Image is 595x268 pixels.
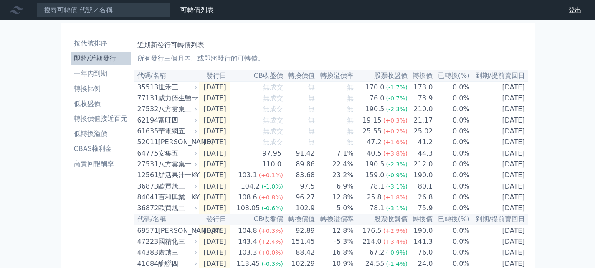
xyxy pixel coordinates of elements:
[71,112,131,125] a: 轉換價值接近百元
[347,105,354,113] span: 無
[308,105,315,113] span: 無
[137,93,156,103] div: 77131
[158,93,196,103] div: 威力德生醫一
[263,116,283,124] span: 無成交
[386,95,408,102] span: (-0.7%)
[199,70,230,82] th: 發行日
[408,170,433,181] td: 190.0
[137,126,156,136] div: 61635
[284,247,315,258] td: 88.42
[368,203,386,213] div: 78.1
[71,127,131,140] a: 低轉換溢價
[158,148,196,158] div: 安集五
[284,148,315,159] td: 91.42
[71,114,131,124] li: 轉換價值接近百元
[433,159,470,170] td: 0.0%
[284,159,315,170] td: 89.86
[383,227,408,234] span: (+2.9%)
[134,214,199,225] th: 代碼/名稱
[365,148,383,158] div: 40.5
[470,148,528,159] td: [DATE]
[158,226,196,236] div: [PERSON_NAME]KY
[71,82,131,95] a: 轉換比例
[199,203,230,214] td: [DATE]
[386,84,408,91] span: (-1.7%)
[433,225,470,236] td: 0.0%
[470,192,528,203] td: [DATE]
[199,181,230,192] td: [DATE]
[158,82,196,92] div: 世禾三
[308,138,315,146] span: 無
[408,137,433,148] td: 41.2
[137,159,156,169] div: 27531
[433,82,470,93] td: 0.0%
[364,82,386,92] div: 170.0
[408,192,433,203] td: 26.8
[259,249,283,256] span: (+0.0%)
[71,38,131,48] li: 按代號排序
[137,104,156,114] div: 27532
[315,192,354,203] td: 12.8%
[284,181,315,192] td: 97.5
[263,83,283,91] span: 無成交
[386,106,408,112] span: (-2.3%)
[158,237,196,247] div: 國精化三
[315,236,354,247] td: -5.3%
[158,159,196,169] div: 八方雲集一
[137,40,525,50] h1: 近期新發行可轉債列表
[315,148,354,159] td: 7.1%
[408,247,433,258] td: 76.0
[263,105,283,113] span: 無成交
[71,159,131,169] li: 高賣回報酬率
[347,83,354,91] span: 無
[364,104,386,114] div: 190.5
[263,127,283,135] span: 無成交
[199,192,230,203] td: [DATE]
[158,192,196,202] div: 百和興業一KY
[386,249,408,256] span: (-0.9%)
[361,237,383,247] div: 214.0
[158,170,196,180] div: 鮮活果汁一KY
[199,148,230,159] td: [DATE]
[315,247,354,258] td: 16.8%
[137,82,156,92] div: 35513
[470,137,528,148] td: [DATE]
[137,181,156,191] div: 36873
[368,181,386,191] div: 78.1
[354,214,408,225] th: 股票收盤價
[408,93,433,104] td: 73.9
[368,248,386,258] div: 67.2
[383,194,408,201] span: (+1.8%)
[71,142,131,156] a: CBAS權利金
[408,214,433,225] th: 轉換價
[470,126,528,137] td: [DATE]
[239,181,262,191] div: 104.2
[137,226,156,236] div: 69571
[361,226,383,236] div: 176.5
[470,203,528,214] td: [DATE]
[71,84,131,94] li: 轉換比例
[470,93,528,104] td: [DATE]
[433,192,470,203] td: 0.0%
[365,192,383,202] div: 25.8
[470,115,528,126] td: [DATE]
[361,115,383,125] div: 19.15
[284,236,315,247] td: 151.45
[134,70,199,82] th: 代碼/名稱
[315,214,354,225] th: 轉換溢價率
[383,150,408,157] span: (+3.8%)
[347,94,354,102] span: 無
[71,67,131,80] a: 一年內到期
[71,129,131,139] li: 低轉換溢價
[386,161,408,168] span: (-2.3%)
[259,172,283,179] span: (+0.1%)
[236,226,259,236] div: 104.8
[199,137,230,148] td: [DATE]
[383,139,408,145] span: (+1.6%)
[199,225,230,236] td: [DATE]
[386,183,408,190] span: (-3.1%)
[199,93,230,104] td: [DATE]
[347,116,354,124] span: 無
[433,247,470,258] td: 0.0%
[368,93,386,103] div: 76.0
